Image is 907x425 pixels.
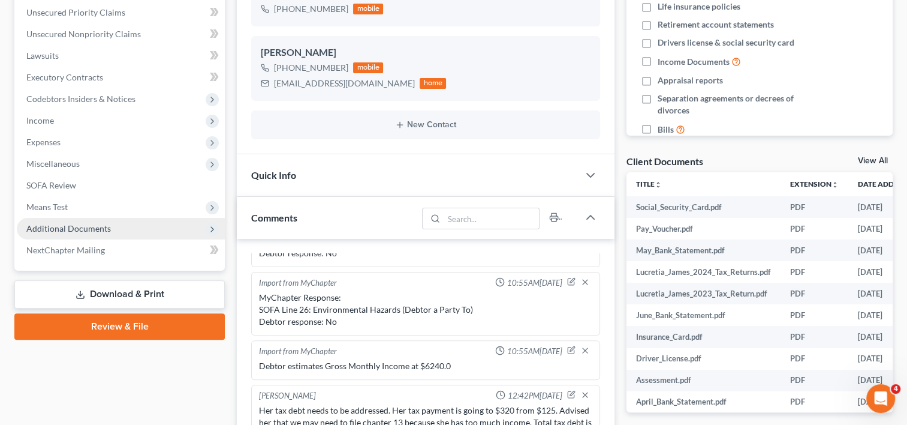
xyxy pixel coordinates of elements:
div: home [420,78,446,89]
td: April_Bank_Statement.pdf [626,391,781,413]
span: Income [26,115,54,125]
span: Codebtors Insiders & Notices [26,94,135,104]
i: unfold_more [831,181,839,188]
td: PDF [781,326,848,348]
a: Extensionunfold_more [790,179,839,188]
a: Titleunfold_more [636,179,662,188]
div: mobile [353,62,383,73]
span: Expenses [26,137,61,147]
td: May_Bank_Statement.pdf [626,240,781,261]
td: Assessment.pdf [626,370,781,391]
span: Executory Contracts [26,72,103,82]
span: Income Documents [658,56,730,68]
button: New Contact [261,120,590,130]
td: PDF [781,240,848,261]
div: Client Documents [626,155,703,167]
i: unfold_more [655,181,662,188]
td: PDF [781,283,848,304]
td: PDF [781,218,848,240]
td: PDF [781,261,848,283]
td: Lucretia_James_2023_Tax_Return.pdf [626,283,781,304]
span: 10:55AM[DATE] [507,277,562,289]
div: [PHONE_NUMBER] [274,62,348,74]
span: Appraisal reports [658,74,723,86]
span: Additional Documents [26,223,111,234]
a: Lawsuits [17,45,225,67]
div: Debtor estimates Gross Monthly Income at $6240.0 [259,360,592,372]
a: View All [858,157,888,165]
span: Separation agreements or decrees of divorces [658,92,816,116]
span: SOFA Review [26,180,76,190]
a: SOFA Review [17,175,225,196]
span: Unsecured Priority Claims [26,7,125,17]
td: June_Bank_Statement.pdf [626,304,781,326]
div: [PERSON_NAME] [259,390,316,402]
span: NextChapter Mailing [26,245,105,255]
a: Download & Print [14,280,225,309]
span: 4 [891,384,900,394]
td: Pay_Voucher.pdf [626,218,781,240]
a: NextChapter Mailing [17,240,225,261]
span: Means Test [26,202,68,212]
span: Comments [251,212,297,223]
span: Lawsuits [26,50,59,61]
td: Lucretia_James_2024_Tax_Returns.pdf [626,261,781,283]
span: Unsecured Nonpriority Claims [26,29,141,39]
div: Import from MyChapter [259,277,337,289]
td: PDF [781,196,848,218]
td: PDF [781,391,848,413]
div: MyChapter Response: SOFA Line 26: Environmental Hazards (Debtor a Party To) Debtor response: No [259,292,592,328]
td: Driver_License.pdf [626,348,781,370]
td: Social_Security_Card.pdf [626,196,781,218]
iframe: Intercom live chat [866,384,895,413]
div: mobile [353,4,383,14]
span: Quick Info [251,169,296,181]
span: Drivers license & social security card [658,37,794,49]
div: Import from MyChapter [259,346,337,358]
a: Unsecured Nonpriority Claims [17,23,225,45]
td: PDF [781,370,848,391]
td: Insurance_Card.pdf [626,326,781,348]
td: PDF [781,304,848,326]
a: Review & File [14,313,225,340]
input: Search... [444,208,539,229]
a: Unsecured Priority Claims [17,2,225,23]
td: PDF [781,348,848,370]
div: [PERSON_NAME] [261,46,590,60]
span: Life insurance policies [658,1,740,13]
span: Miscellaneous [26,158,80,169]
div: [PHONE_NUMBER] [274,3,348,15]
div: [EMAIL_ADDRESS][DOMAIN_NAME] [274,77,415,89]
span: Bills [658,124,674,136]
span: 12:42PM[DATE] [508,390,562,402]
a: Executory Contracts [17,67,225,88]
span: 10:55AM[DATE] [507,346,562,357]
span: Retirement account statements [658,19,774,31]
